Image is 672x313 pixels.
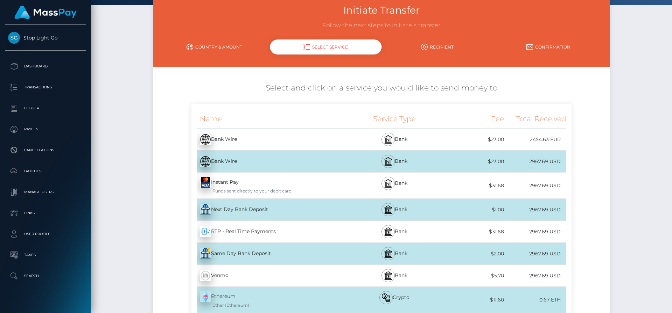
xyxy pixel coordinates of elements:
p: Manage Users [8,187,83,197]
div: 2967.69 USD [504,246,567,262]
img: QwWugUCNyICDhMjofT14yaqUfddCM6mkz1jyhlzQJMfnoYLnQKBG4sBBx5acn+Idg5zKpHvf4PMFFwNoJ2cDAAAAAASUVORK5... [200,177,211,188]
div: $5.70 [441,268,504,284]
div: Ether (Ethereum) [200,302,348,308]
div: $1.00 [441,202,504,218]
a: Search [5,267,86,285]
div: 2967.69 USD [504,224,567,240]
a: Batches [5,162,86,180]
img: bank.svg [384,135,392,144]
a: Confirmation [493,41,604,53]
p: User Profile [8,229,83,239]
img: bank.svg [384,249,392,258]
div: Bank Wire [191,152,348,171]
div: Bank [348,151,441,172]
img: uObGLS8Ltq9ceZQwppFW9RMbi2NbuedY4gAAAABJRU5ErkJggg== [200,248,211,259]
img: Stop Light Go [8,32,20,44]
img: MassPay Logo [14,6,77,19]
p: Dashboard [8,61,83,72]
a: Transactions [5,79,86,96]
div: Crypto [348,287,441,313]
div: Same Day Bank Deposit [191,244,348,263]
a: Country & Amount [159,41,270,53]
p: Transactions [8,82,83,93]
p: Batches [8,166,83,176]
div: $31.68 [441,224,504,240]
div: Venmo [191,266,348,285]
div: Funds sent directly to your debit card [200,188,348,194]
div: 2454.63 EUR [504,132,567,147]
a: Payees [5,121,86,138]
div: Total Received [504,109,567,128]
div: $31.68 [441,178,504,194]
div: Next Day Bank Deposit [191,200,348,219]
a: Taxes [5,246,86,264]
div: Bank Wire [191,130,348,149]
p: Cancellations [8,145,83,155]
div: $2.00 [441,246,504,262]
p: Taxes [8,250,83,260]
div: $11.60 [441,292,504,308]
img: E16AAAAAElFTkSuQmCC [200,134,211,145]
img: wcGC+PCrrIMMAAAAABJRU5ErkJggg== [200,226,211,237]
div: Bank [348,173,441,198]
div: Name [191,109,348,128]
h3: Follow the next steps to initiate a transfer [159,21,604,30]
img: wMhJQYtZFAryAAAAABJRU5ErkJggg== [200,270,211,281]
div: RTP - Real Time Payments [191,222,348,241]
div: Instant Pay [191,173,348,198]
img: bank.svg [384,157,392,166]
img: bank.svg [384,227,392,236]
div: Service Type [348,109,441,128]
a: Links [5,204,86,222]
span: Stop Light Go [5,35,86,41]
p: Links [8,208,83,218]
div: Bank [348,221,441,242]
div: 0.67 ETH [504,292,567,308]
img: bitcoin.svg [382,293,390,302]
a: Dashboard [5,58,86,75]
div: Ethereum [191,287,348,313]
a: Recipient [381,41,493,53]
p: Payees [8,124,83,134]
a: Cancellations [5,141,86,159]
img: E16AAAAAElFTkSuQmCC [200,156,211,167]
div: 2967.69 USD [504,268,567,284]
h3: Initiate Transfer [159,3,604,17]
img: z+HV+S+XklAdAAAAABJRU5ErkJggg== [200,291,211,302]
div: Bank [348,265,441,286]
div: $23.00 [441,132,504,147]
div: Bank [348,199,441,220]
a: Ledger [5,100,86,117]
div: 2967.69 USD [504,154,567,169]
div: Fee [441,109,504,128]
div: Bank [348,129,441,150]
img: bank.svg [384,271,392,280]
div: 2967.69 USD [504,202,567,218]
div: $23.00 [441,154,504,169]
img: bank.svg [384,205,392,214]
div: Bank [348,243,441,264]
div: 2967.69 USD [504,178,567,194]
img: bank.svg [384,179,392,188]
img: 8MxdlsaCuGbAAAAAElFTkSuQmCC [200,204,211,215]
p: Ledger [8,103,83,114]
div: Select Service [270,39,381,54]
a: Manage Users [5,183,86,201]
h5: Select and click on a service you would like to send money to [159,83,604,94]
p: Search [8,271,83,281]
a: User Profile [5,225,86,243]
